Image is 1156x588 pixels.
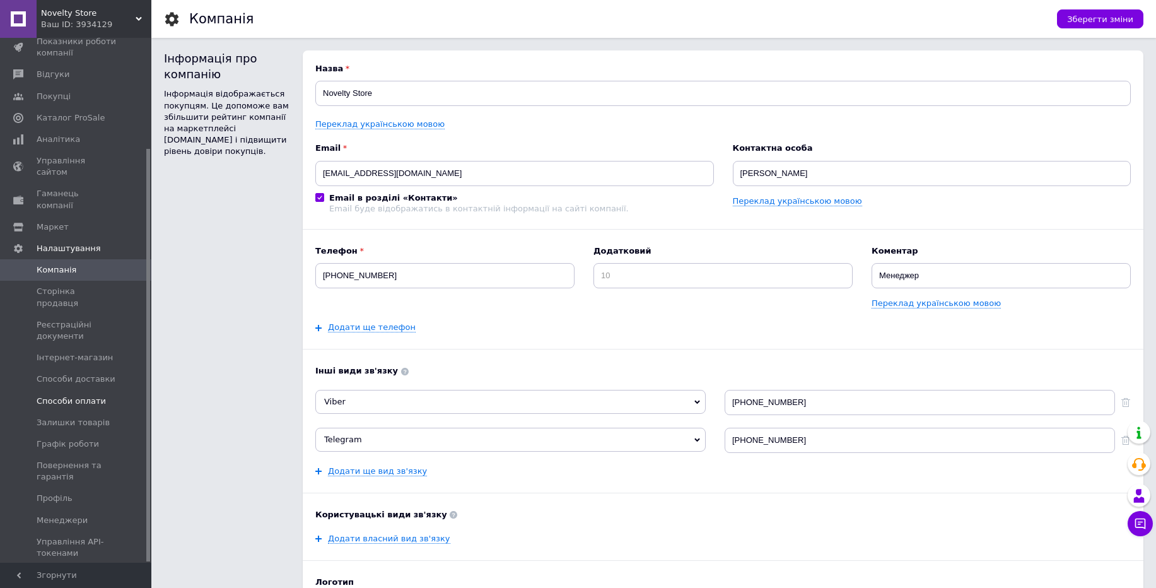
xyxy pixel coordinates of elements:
span: Графік роботи [37,438,99,450]
input: 10 [593,263,853,288]
b: Телефон [315,245,575,257]
b: Інші види зв'язку [315,365,1131,377]
div: Ваш ID: 3934129 [41,19,151,30]
span: Інтернет-магазин [37,352,113,363]
span: Реєстраційні документи [37,319,117,342]
input: Наприклад: Бухгалтерія [872,263,1131,288]
b: Користувацькі види зв'язку [315,509,1131,520]
button: Зберегти зміни [1057,9,1143,28]
span: Повернення та гарантія [37,460,117,483]
input: ПІБ [733,161,1131,186]
span: Управління сайтом [37,155,117,178]
span: Способи доставки [37,373,115,385]
div: Інформація відображається покупцям. Це допоможе вам збільшити рейтинг компанії на маркетплейсі [D... [164,88,290,157]
div: Email буде відображатись в контактній інформації на сайті компанії. [329,204,629,213]
b: Email в розділі «Контакти» [329,193,458,203]
span: Менеджери [37,515,88,526]
span: Залишки товарів [37,417,110,428]
a: Переклад українською мовою [315,119,445,129]
a: Додати ще телефон [328,322,416,332]
span: Показники роботи компанії [37,36,117,59]
b: Контактна особа [733,143,1131,154]
span: Відгуки [37,69,69,80]
input: +38 096 0000000 [315,263,575,288]
span: Профіль [37,493,73,504]
span: Компанія [37,264,76,276]
div: Інформація про компанію [164,50,290,82]
span: Novelty Store [41,8,136,19]
span: Аналітика [37,134,80,145]
b: Назва [315,63,1131,74]
input: Назва вашої компанії [315,81,1131,106]
span: Каталог ProSale [37,112,105,124]
h1: Компанія [189,11,254,26]
b: Додатковий [593,245,853,257]
span: Способи оплати [37,396,106,407]
span: Налаштування [37,243,101,254]
span: Viber [324,397,346,406]
span: Гаманець компанії [37,188,117,211]
span: Управління API-токенами [37,536,117,559]
p: Від співпраці з нами Ви отримуєте: * Постійне оновлення асортименту * Зручний пошук товару по сай... [13,47,802,165]
input: Електронна адреса [315,161,714,186]
a: Переклад українською мовою [872,298,1001,309]
body: Редактор, 571BFE8A-1AF2-4D5E-839C-9FC48BB95587 [13,13,802,199]
b: Email [315,143,714,154]
span: Telegram [324,435,362,444]
p: Компанія "Novelty Store" - це інтернет-магазин нових найнеобхідніших товарів для Вас і Вашого буд... [13,13,802,39]
span: Покупці [37,91,71,102]
span: Зберегти зміни [1067,15,1133,24]
b: Коментар [872,245,1131,257]
a: Переклад українською мовою [733,196,862,206]
b: Логотип [315,577,1131,588]
span: Сторінка продавця [37,286,117,309]
a: Додати власний вид зв'язку [328,534,450,544]
span: Маркет [37,221,69,233]
button: Чат з покупцем [1128,511,1153,536]
a: Додати ще вид зв'язку [328,466,427,476]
